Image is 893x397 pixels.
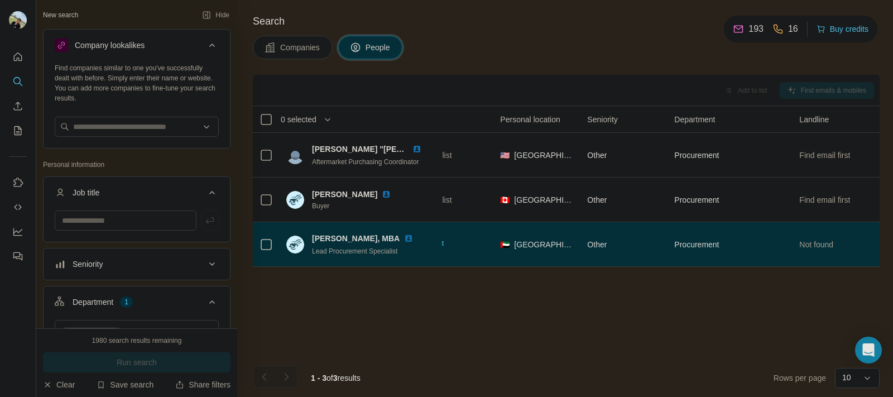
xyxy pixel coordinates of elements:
span: Procurement [674,150,719,161]
span: 3 [333,374,338,382]
span: Aftermarket Purchasing Coordinator [312,158,419,166]
p: 10 [842,372,851,383]
button: Job title [44,179,230,211]
div: Find companies similar to one you've successfully dealt with before. Simply enter their name or w... [55,63,219,103]
button: Share filters [175,379,231,390]
span: Procurement [674,194,719,205]
button: Buy credits [817,21,868,37]
button: Clear [43,379,75,390]
span: 🇺🇸 [500,150,510,161]
span: Find email first [799,195,850,204]
span: [GEOGRAPHIC_DATA] [514,239,574,250]
img: LinkedIn logo [404,234,413,243]
button: Seniority [44,251,230,278]
span: [PERSON_NAME] "[PERSON_NAME]" [PERSON_NAME] [312,145,520,154]
button: Department1 [44,289,230,320]
button: Search [9,71,27,92]
button: My lists [9,121,27,141]
button: Hide [194,7,237,23]
span: Other [587,240,607,249]
span: Seniority [587,114,617,125]
img: LinkedIn logo [412,145,421,154]
div: Company lookalikes [75,40,145,51]
img: Avatar [9,11,27,29]
div: Job title [73,187,99,198]
div: 1980 search results remaining [92,336,182,346]
span: Find email first [799,151,850,160]
span: Procurement [674,239,719,250]
span: [PERSON_NAME] [312,189,377,200]
button: Enrich CSV [9,96,27,116]
span: Not found [799,240,833,249]
span: [GEOGRAPHIC_DATA] [514,150,574,161]
div: Department [73,296,113,308]
img: Avatar [286,146,304,164]
div: Seniority [73,259,103,270]
img: LinkedIn logo [382,190,391,199]
span: 1 - 3 [311,374,327,382]
span: Department [674,114,715,125]
span: 0 selected [281,114,316,125]
span: Other [587,195,607,204]
button: Save search [97,379,153,390]
p: 16 [788,22,798,36]
button: Dashboard [9,222,27,242]
span: [GEOGRAPHIC_DATA] [514,194,574,205]
span: Companies [280,42,321,53]
span: 🇨🇦 [500,194,510,205]
button: Quick start [9,47,27,67]
button: Use Surfe on LinkedIn [9,173,27,193]
span: Landline [799,114,829,125]
div: Open Intercom Messenger [855,337,882,363]
span: [PERSON_NAME], MBA [312,233,400,244]
p: Personal information [43,160,231,170]
p: 193 [748,22,764,36]
span: Rows per page [774,372,826,384]
span: of [327,374,333,382]
span: Other [587,151,607,160]
span: results [311,374,361,382]
button: Feedback [9,246,27,266]
div: 1 [120,297,133,307]
span: People [366,42,391,53]
button: Company lookalikes [44,32,230,63]
span: 🇦🇪 [500,239,510,250]
span: Buyer [312,201,404,211]
h4: Search [253,13,880,29]
img: Avatar [286,236,304,253]
span: Personal location [500,114,560,125]
img: Avatar [286,191,304,209]
span: Lead Procurement Specialist [312,247,397,255]
button: Use Surfe API [9,197,27,217]
div: New search [43,10,78,20]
